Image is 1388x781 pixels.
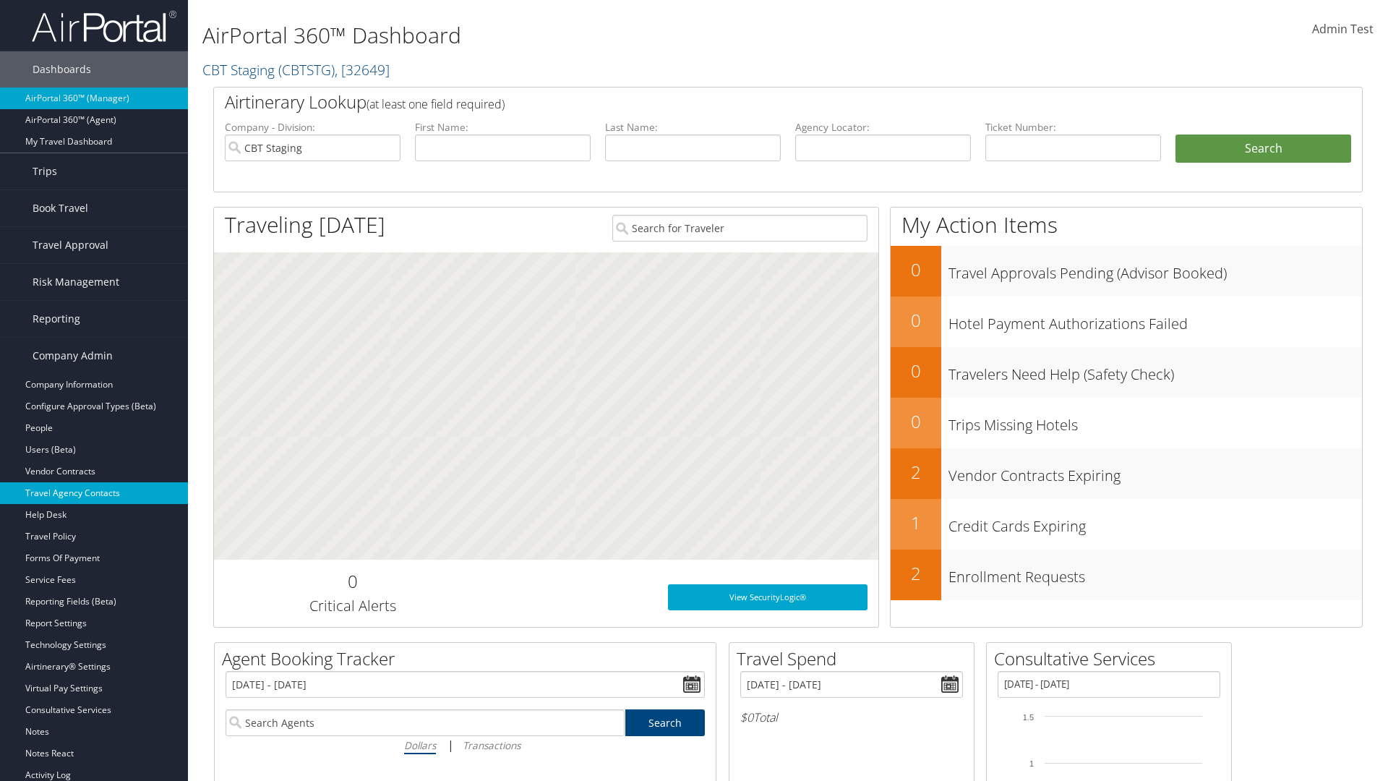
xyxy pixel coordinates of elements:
[891,210,1362,240] h1: My Action Items
[222,646,716,671] h2: Agent Booking Tracker
[33,51,91,88] span: Dashboards
[225,569,480,594] h2: 0
[668,584,867,610] a: View SecurityLogic®
[225,210,385,240] h1: Traveling [DATE]
[33,190,88,226] span: Book Travel
[891,460,941,485] h2: 2
[463,738,520,752] i: Transactions
[891,448,1362,499] a: 2Vendor Contracts Expiring
[32,9,176,43] img: airportal-logo.png
[948,256,1362,283] h3: Travel Approvals Pending (Advisor Booked)
[33,301,80,337] span: Reporting
[891,359,941,383] h2: 0
[1312,7,1374,52] a: Admin Test
[1029,759,1034,768] tspan: 1
[226,709,625,736] input: Search Agents
[891,398,1362,448] a: 0Trips Missing Hotels
[948,408,1362,435] h3: Trips Missing Hotels
[891,550,1362,600] a: 2Enrollment Requests
[795,120,971,135] label: Agency Locator:
[1023,713,1034,722] tspan: 1.5
[33,153,57,189] span: Trips
[948,560,1362,587] h3: Enrollment Requests
[202,20,983,51] h1: AirPortal 360™ Dashboard
[335,60,390,80] span: , [ 32649 ]
[225,90,1256,114] h2: Airtinerary Lookup
[225,596,480,616] h3: Critical Alerts
[1312,21,1374,37] span: Admin Test
[33,264,119,300] span: Risk Management
[605,120,781,135] label: Last Name:
[1175,135,1351,163] button: Search
[737,646,974,671] h2: Travel Spend
[612,215,867,242] input: Search for Traveler
[891,561,941,586] h2: 2
[948,509,1362,537] h3: Credit Cards Expiring
[891,499,1362,550] a: 1Credit Cards Expiring
[948,307,1362,334] h3: Hotel Payment Authorizations Failed
[202,60,390,80] a: CBT Staging
[740,709,963,725] h6: Total
[33,227,108,263] span: Travel Approval
[891,409,941,434] h2: 0
[891,257,941,282] h2: 0
[415,120,591,135] label: First Name:
[33,338,113,374] span: Company Admin
[994,646,1231,671] h2: Consultative Services
[891,296,1362,347] a: 0Hotel Payment Authorizations Failed
[985,120,1161,135] label: Ticket Number:
[948,357,1362,385] h3: Travelers Need Help (Safety Check)
[404,738,436,752] i: Dollars
[948,458,1362,486] h3: Vendor Contracts Expiring
[278,60,335,80] span: ( CBTSTG )
[367,96,505,112] span: (at least one field required)
[891,511,941,535] h2: 1
[891,246,1362,296] a: 0Travel Approvals Pending (Advisor Booked)
[891,308,941,333] h2: 0
[226,736,705,754] div: |
[891,347,1362,398] a: 0Travelers Need Help (Safety Check)
[740,709,753,725] span: $0
[625,709,706,736] a: Search
[225,120,400,135] label: Company - Division:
